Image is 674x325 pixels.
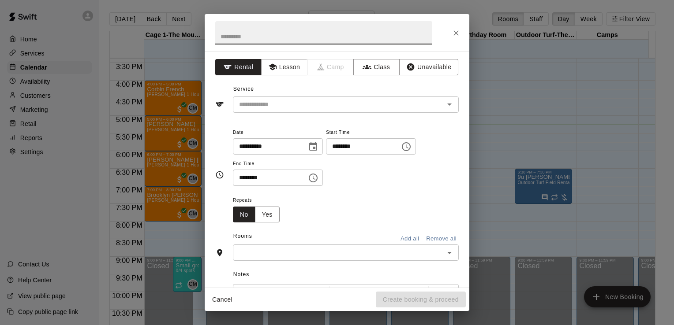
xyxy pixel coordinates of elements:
button: Cancel [208,292,236,308]
button: Choose time, selected time is 5:30 PM [304,169,322,187]
button: Unavailable [399,59,458,75]
button: Insert Code [395,286,410,302]
svg: Service [215,100,224,109]
span: Date [233,127,323,139]
span: Camps can only be created in the Services page [307,59,354,75]
button: Redo [251,286,266,302]
button: Left Align [431,286,446,302]
span: Notes [233,268,459,282]
button: Format Bold [331,286,346,302]
button: Choose date, selected date is Aug 19, 2025 [304,138,322,155]
svg: Timing [215,170,224,179]
button: Format Italics [347,286,362,302]
span: Start Time [326,127,416,139]
button: Class [353,59,400,75]
button: Lesson [261,59,307,75]
span: Service [233,86,254,92]
span: End Time [233,158,323,170]
button: Format Strikethrough [379,286,394,302]
button: Formatting Options [270,286,327,302]
div: outlined button group [233,207,280,223]
span: Rooms [233,233,252,239]
button: Add all [396,232,424,246]
button: Undo [235,286,250,302]
button: No [233,207,255,223]
button: Choose time, selected time is 5:00 PM [397,138,415,155]
button: Remove all [424,232,459,246]
button: Format Underline [363,286,378,302]
button: Yes [255,207,280,223]
button: Insert Link [411,286,426,302]
button: Close [448,25,464,41]
button: Rental [215,59,262,75]
button: Open [443,247,456,259]
span: Repeats [233,195,287,207]
button: Open [443,98,456,111]
svg: Rooms [215,248,224,257]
